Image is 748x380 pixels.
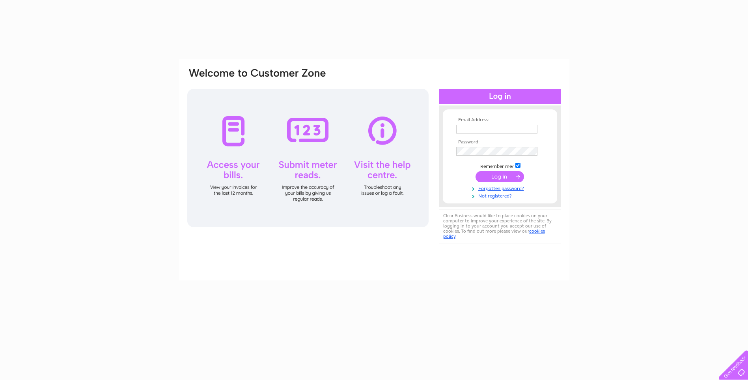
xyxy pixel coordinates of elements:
[456,192,546,199] a: Not registered?
[454,139,546,145] th: Password:
[456,184,546,192] a: Forgotten password?
[454,117,546,123] th: Email Address:
[454,162,546,169] td: Remember me?
[439,209,561,243] div: Clear Business would like to place cookies on your computer to improve your experience of the sit...
[476,171,524,182] input: Submit
[443,228,545,239] a: cookies policy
